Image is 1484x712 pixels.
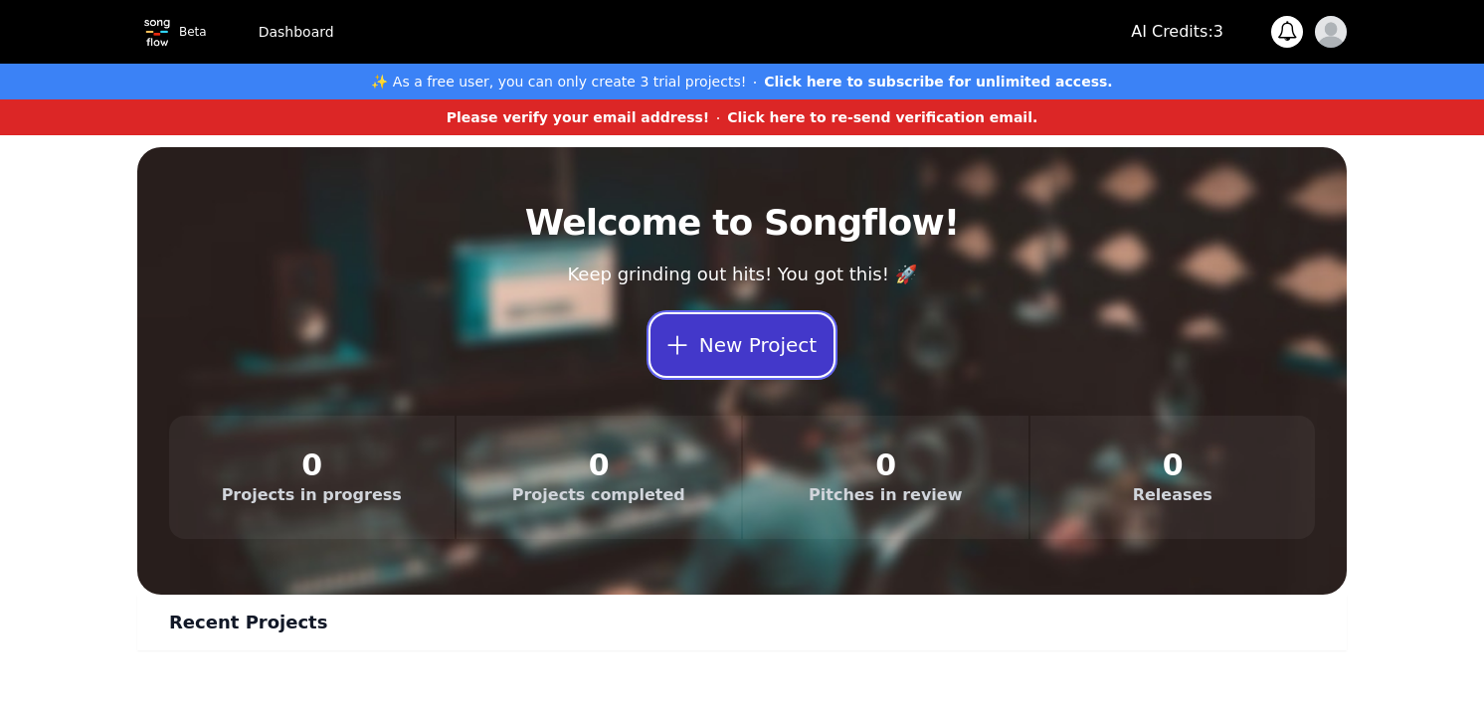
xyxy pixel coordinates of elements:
p: Beta [179,24,207,40]
button: Please verify your email address!Click here to re-send verification email. [447,105,1038,129]
strong: ✨ As a free user, you can only create 3 trial projects! [371,74,746,89]
dd: 0 [1062,447,1284,483]
strong: Click here to re-send verification email. [727,109,1037,125]
dd: 0 [775,447,997,483]
strong: Click here to subscribe for unlimited access. [764,74,1112,89]
p: Keep grinding out hits! You got this! 🚀 [169,259,1315,290]
a: Dashboard [247,14,346,50]
button: ✨ As a free user, you can only create 3 trial projects!Click here to subscribe for unlimited access. [371,70,1112,93]
button: New Project [650,314,834,376]
dt: Projects completed [488,483,710,507]
h1: Recent Projects [169,611,1315,634]
strong: Please verify your email address! [447,109,710,125]
dt: Pitches in review [775,483,997,507]
dd: 0 [488,447,710,483]
p: AI Credits: 3 [1131,20,1223,44]
dd: 0 [201,447,423,483]
h2: Welcome to Songflow! [169,203,1315,243]
img: Topline [137,12,177,52]
dt: Projects in progress [201,483,423,507]
dt: Releases [1062,483,1284,507]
